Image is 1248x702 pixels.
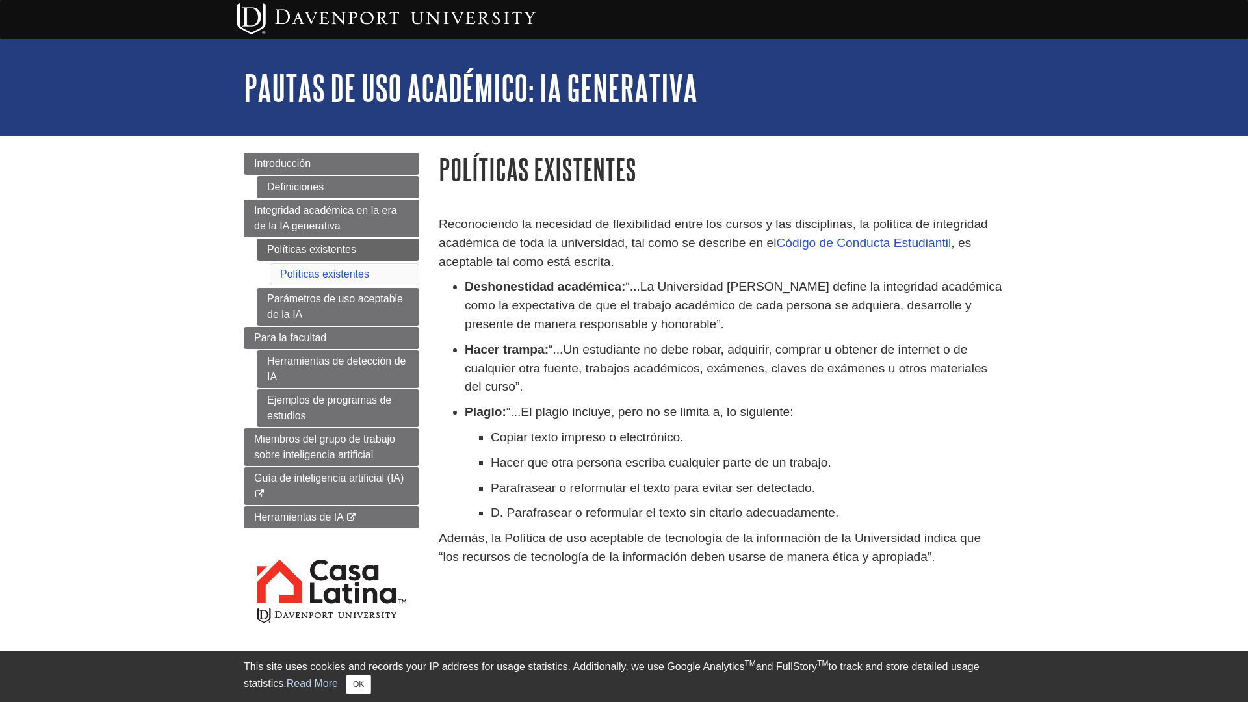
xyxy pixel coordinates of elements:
[244,153,419,175] a: Introducción
[439,529,1004,567] p: Además, la Política de uso aceptable de tecnología de la información de la Universidad indica que...
[439,215,1004,271] p: Reconociendo la necesidad de flexibilidad entre los cursos y las disciplinas, la política de inte...
[244,506,419,528] a: Herramientas de IA
[244,200,419,237] a: Integridad académica en la era de la IA generativa
[491,479,1004,498] p: Parafrasear o reformular el texto para evitar ser detectado.
[257,288,419,326] a: Parámetros de uso aceptable de la IA
[254,332,326,343] span: Para la facultad
[244,428,419,466] a: Miembros del grupo de trabajo sobre inteligencia artificial
[257,350,419,388] a: Herramientas de detección de IA
[237,3,536,34] img: Davenport University
[465,405,506,419] strong: Plagio:
[491,428,1004,447] p: Copiar texto impreso o electrónico.
[244,327,419,349] a: Para la facultad
[254,490,265,499] i: This link opens in a new window
[465,278,1004,333] p: “...La Universidad [PERSON_NAME] define la integridad académica como la expectativa de que el tra...
[254,158,311,169] span: Introducción
[244,467,419,505] a: Guía de inteligencia artificial (IA)
[465,279,625,293] strong: Deshonestidad académica:
[244,153,419,647] div: Guide Page Menu
[280,268,369,279] a: Políticas existentes
[491,454,1004,473] p: Hacer que otra persona escriba cualquier parte de un trabajo.
[287,678,338,689] a: Read More
[817,659,828,668] sup: TM
[465,343,549,356] strong: Hacer trampa:
[244,659,1004,694] div: This site uses cookies and records your IP address for usage statistics. Additionally, we use Goo...
[439,153,1004,186] h1: Políticas existentes
[491,504,1004,523] p: D. Parafrasear o reformular el texto sin citarlo adecuadamente.
[776,236,951,250] a: Código de Conducta Estudiantil
[254,473,404,484] span: Guía de inteligencia artificial (IA)
[244,68,697,108] a: Pautas de uso académico: IA generativa
[346,513,357,522] i: This link opens in a new window
[257,389,419,427] a: Ejemplos de programas de estudios
[254,434,395,460] span: Miembros del grupo de trabajo sobre inteligencia artificial
[346,675,371,694] button: Close
[254,512,343,523] span: Herramientas de IA
[257,176,419,198] a: Definiciones
[254,205,397,231] span: Integridad académica en la era de la IA generativa
[257,239,419,261] a: Políticas existentes
[465,341,1004,396] p: “...Un estudiante no debe robar, adquirir, comprar u obtener de internet o de cualquier otra fuen...
[465,403,1004,422] p: “...El plagio incluye, pero no se limita a, lo siguiente:
[744,659,755,668] sup: TM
